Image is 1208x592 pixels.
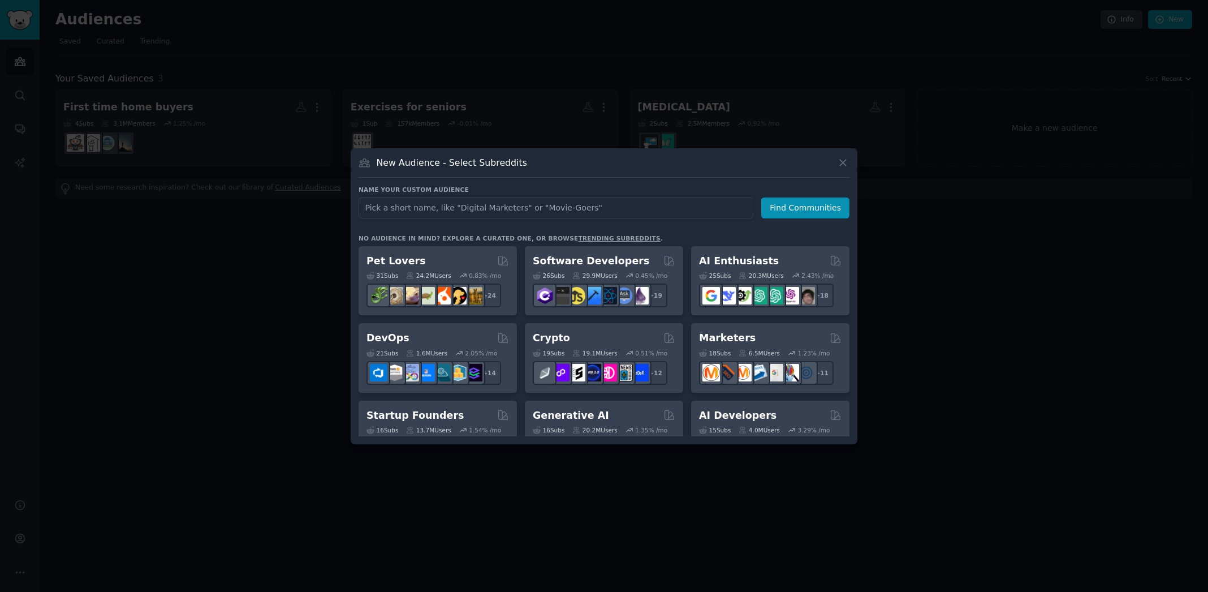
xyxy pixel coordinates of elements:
[533,426,564,434] div: 16 Sub s
[406,349,447,357] div: 1.6M Users
[750,364,767,381] img: Emailmarketing
[359,186,849,194] h3: Name your custom audience
[631,364,649,381] img: defi_
[417,364,435,381] img: DevOpsLinks
[568,364,585,381] img: ethstaker
[533,331,570,345] h2: Crypto
[766,287,783,304] img: chatgpt_prompts_
[552,364,570,381] img: 0xPolygon
[465,349,498,357] div: 2.05 % /mo
[359,198,753,218] input: Pick a short name, like "Digital Marketers" or "Movie-Goers"
[533,409,609,423] h2: Generative AI
[552,287,570,304] img: software
[718,287,736,304] img: DeepSeek
[797,364,815,381] img: OnlineMarketing
[615,287,633,304] img: AskComputerScience
[599,364,617,381] img: defiblockchain
[477,284,501,307] div: + 24
[635,349,667,357] div: 0.51 % /mo
[734,287,752,304] img: AItoolsCatalog
[469,272,501,280] div: 0.83 % /mo
[406,426,451,434] div: 13.7M Users
[449,287,467,304] img: PetAdvice
[798,349,830,357] div: 1.23 % /mo
[702,364,720,381] img: content_marketing
[635,272,667,280] div: 0.45 % /mo
[406,272,451,280] div: 24.2M Users
[533,254,649,268] h2: Software Developers
[469,426,501,434] div: 1.54 % /mo
[782,287,799,304] img: OpenAIDev
[734,364,752,381] img: AskMarketing
[584,287,601,304] img: iOSProgramming
[402,287,419,304] img: leopardgeckos
[386,287,403,304] img: ballpython
[631,287,649,304] img: elixir
[465,287,482,304] img: dogbreed
[370,287,387,304] img: herpetology
[536,287,554,304] img: csharp
[801,272,834,280] div: 2.43 % /mo
[739,272,783,280] div: 20.3M Users
[644,361,667,385] div: + 12
[572,272,617,280] div: 29.9M Users
[615,364,633,381] img: CryptoNews
[417,287,435,304] img: turtle
[402,364,419,381] img: Docker_DevOps
[370,364,387,381] img: azuredevops
[782,364,799,381] img: MarketingResearch
[699,349,731,357] div: 18 Sub s
[366,409,464,423] h2: Startup Founders
[797,287,815,304] img: ArtificalIntelligence
[718,364,736,381] img: bigseo
[433,364,451,381] img: platformengineering
[699,426,731,434] div: 15 Sub s
[433,287,451,304] img: cockatiel
[386,364,403,381] img: AWS_Certified_Experts
[359,234,663,242] div: No audience in mind? Explore a curated one, or browse .
[599,287,617,304] img: reactnative
[739,426,780,434] div: 4.0M Users
[465,364,482,381] img: PlatformEngineers
[572,426,617,434] div: 20.2M Users
[477,361,501,385] div: + 14
[810,284,834,307] div: + 18
[761,198,849,218] button: Find Communities
[533,272,564,280] div: 26 Sub s
[533,349,564,357] div: 19 Sub s
[699,254,779,268] h2: AI Enthusiasts
[584,364,601,381] img: web3
[739,349,780,357] div: 6.5M Users
[572,349,617,357] div: 19.1M Users
[366,331,409,345] h2: DevOps
[644,284,667,307] div: + 19
[699,331,756,345] h2: Marketers
[699,272,731,280] div: 25 Sub s
[536,364,554,381] img: ethfinance
[699,409,776,423] h2: AI Developers
[449,364,467,381] img: aws_cdk
[377,157,527,169] h3: New Audience - Select Subreddits
[798,426,830,434] div: 3.29 % /mo
[366,349,398,357] div: 21 Sub s
[766,364,783,381] img: googleads
[702,287,720,304] img: GoogleGeminiAI
[366,272,398,280] div: 31 Sub s
[568,287,585,304] img: learnjavascript
[366,254,426,268] h2: Pet Lovers
[750,287,767,304] img: chatgpt_promptDesign
[635,426,667,434] div: 1.35 % /mo
[366,426,398,434] div: 16 Sub s
[810,361,834,385] div: + 11
[578,235,660,242] a: trending subreddits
